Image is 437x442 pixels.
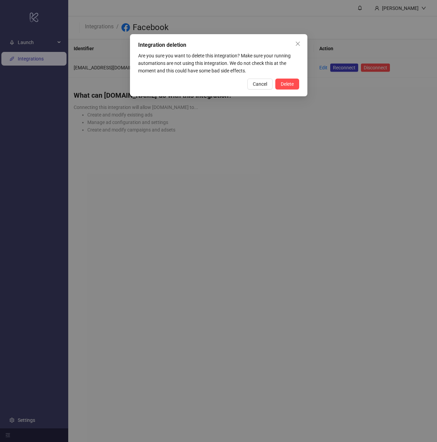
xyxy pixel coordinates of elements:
[275,79,299,89] button: Delete
[253,81,267,87] span: Cancel
[292,38,303,49] button: Close
[138,41,299,49] div: Integration deletion
[295,41,301,46] span: close
[247,79,273,89] button: Cancel
[281,81,294,87] span: Delete
[138,52,299,74] div: Are you sure you want to delete this integration? Make sure your running automations are not usin...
